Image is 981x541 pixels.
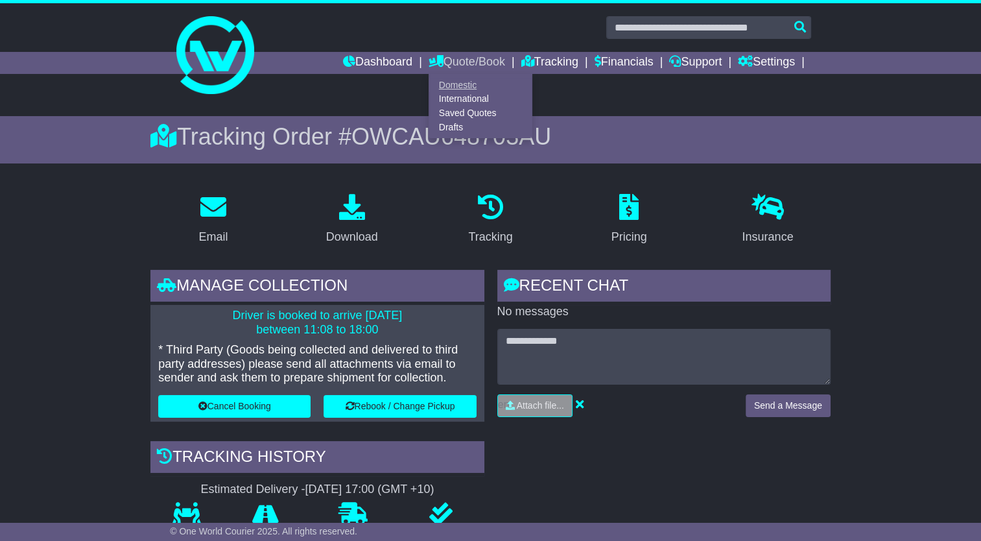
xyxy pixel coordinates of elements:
[343,52,412,74] a: Dashboard
[150,123,831,150] div: Tracking Order #
[611,228,647,246] div: Pricing
[429,106,532,121] a: Saved Quotes
[150,270,484,305] div: Manage collection
[318,189,386,250] a: Download
[429,78,532,92] a: Domestic
[738,52,795,74] a: Settings
[429,120,532,134] a: Drafts
[742,228,793,246] div: Insurance
[158,343,476,385] p: * Third Party (Goods being collected and delivered to third party addresses) please send all atta...
[170,526,357,536] span: © One World Courier 2025. All rights reserved.
[521,52,578,74] a: Tracking
[595,52,654,74] a: Financials
[305,483,434,497] div: [DATE] 17:00 (GMT +10)
[199,228,228,246] div: Email
[460,189,521,250] a: Tracking
[497,270,831,305] div: RECENT CHAT
[669,52,722,74] a: Support
[158,395,311,418] button: Cancel Booking
[429,92,532,106] a: International
[191,189,237,250] a: Email
[733,189,801,250] a: Insurance
[497,305,831,319] p: No messages
[429,52,505,74] a: Quote/Book
[746,394,831,417] button: Send a Message
[351,123,551,150] span: OWCAU648703AU
[326,228,378,246] div: Download
[150,483,484,497] div: Estimated Delivery -
[150,441,484,476] div: Tracking history
[603,189,656,250] a: Pricing
[429,74,532,138] div: Quote/Book
[468,228,512,246] div: Tracking
[324,395,476,418] button: Rebook / Change Pickup
[158,309,476,337] p: Driver is booked to arrive [DATE] between 11:08 to 18:00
